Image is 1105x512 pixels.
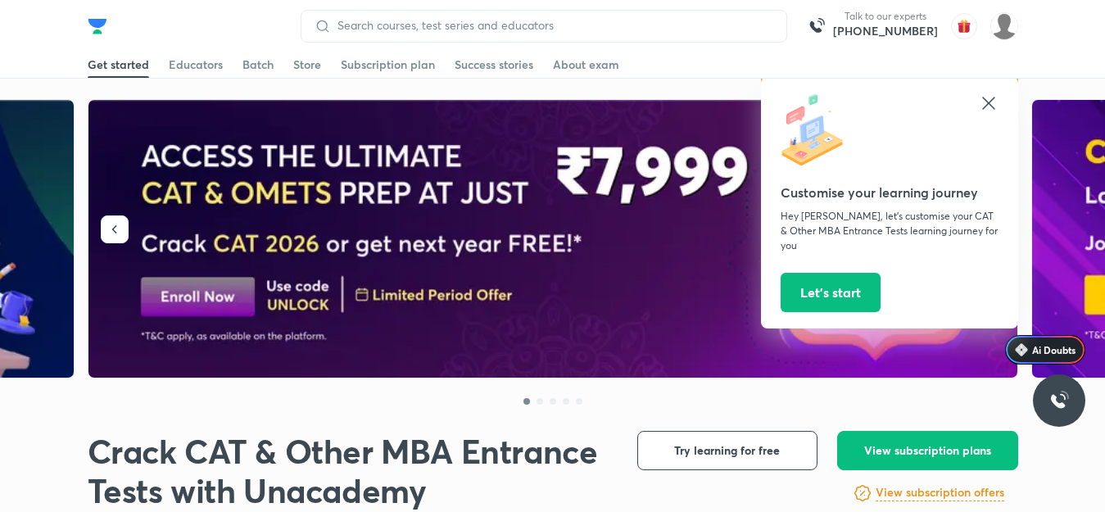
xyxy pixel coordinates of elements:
[837,431,1018,470] button: View subscription plans
[88,16,107,36] img: Company Logo
[674,442,780,459] span: Try learning for free
[781,183,999,202] h5: Customise your learning journey
[293,52,321,78] a: Store
[293,57,321,73] div: Store
[1005,335,1085,365] a: Ai Doubts
[88,57,149,73] div: Get started
[88,52,149,78] a: Get started
[341,57,435,73] div: Subscription plan
[1032,343,1076,356] span: Ai Doubts
[341,52,435,78] a: Subscription plan
[990,12,1018,40] img: chirag
[951,13,977,39] img: avatar
[781,273,881,312] button: Let’s start
[781,93,854,167] img: icon
[553,52,619,78] a: About exam
[455,57,533,73] div: Success stories
[781,209,999,253] p: Hey [PERSON_NAME], let’s customise your CAT & Other MBA Entrance Tests learning journey for you
[876,483,1004,503] a: View subscription offers
[1015,343,1028,356] img: Icon
[833,23,938,39] a: [PHONE_NUMBER]
[553,57,619,73] div: About exam
[242,52,274,78] a: Batch
[637,431,817,470] button: Try learning for free
[169,52,223,78] a: Educators
[833,10,938,23] p: Talk to our experts
[88,431,611,510] h1: Crack CAT & Other MBA Entrance Tests with Unacademy
[331,19,773,32] input: Search courses, test series and educators
[800,10,833,43] img: call-us
[876,484,1004,501] h6: View subscription offers
[242,57,274,73] div: Batch
[455,52,533,78] a: Success stories
[169,57,223,73] div: Educators
[864,442,991,459] span: View subscription plans
[1049,391,1069,410] img: ttu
